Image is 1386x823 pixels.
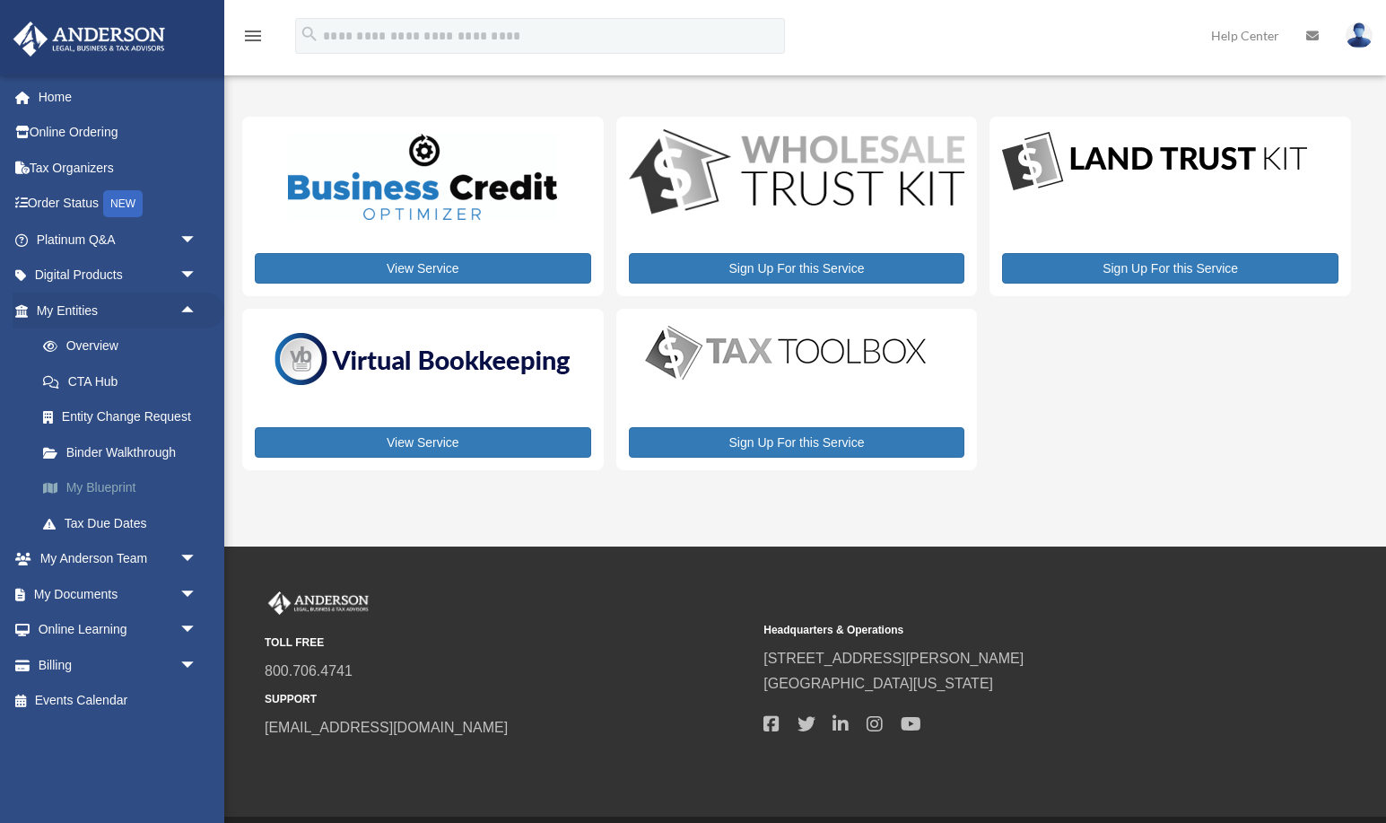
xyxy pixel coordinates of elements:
[629,253,965,284] a: Sign Up For this Service
[265,663,353,679] a: 800.706.4741
[255,253,591,284] a: View Service
[13,647,224,683] a: Billingarrow_drop_down
[13,79,224,115] a: Home
[13,222,224,258] a: Platinum Q&Aarrow_drop_down
[629,129,965,218] img: WS-Trust-Kit-lgo-1.jpg
[1002,253,1338,284] a: Sign Up For this Service
[763,621,1250,640] small: Headquarters & Operations
[8,22,170,57] img: Anderson Advisors Platinum Portal
[179,612,215,649] span: arrow_drop_down
[763,651,1024,666] a: [STREET_ADDRESS][PERSON_NAME]
[13,186,224,223] a: Order StatusNEW
[103,190,143,217] div: NEW
[179,541,215,578] span: arrow_drop_down
[25,505,224,541] a: Tax Due Dates
[13,612,224,648] a: Online Learningarrow_drop_down
[179,258,215,294] span: arrow_drop_down
[25,434,224,470] a: Binder Walkthrough
[25,399,224,435] a: Entity Change Request
[265,720,508,735] a: [EMAIL_ADDRESS][DOMAIN_NAME]
[179,647,215,684] span: arrow_drop_down
[300,24,319,44] i: search
[13,115,224,151] a: Online Ordering
[25,363,224,399] a: CTA Hub
[179,222,215,258] span: arrow_drop_down
[1346,22,1373,48] img: User Pic
[242,31,264,47] a: menu
[13,541,224,577] a: My Anderson Teamarrow_drop_down
[179,576,215,613] span: arrow_drop_down
[1002,129,1307,195] img: LandTrust_lgo-1.jpg
[25,470,224,506] a: My Blueprint
[265,591,372,615] img: Anderson Advisors Platinum Portal
[13,576,224,612] a: My Documentsarrow_drop_down
[179,293,215,329] span: arrow_drop_up
[763,676,993,691] a: [GEOGRAPHIC_DATA][US_STATE]
[13,293,224,328] a: My Entitiesarrow_drop_up
[255,427,591,458] a: View Service
[242,25,264,47] i: menu
[629,321,943,384] img: taxtoolbox_new-1.webp
[265,634,751,652] small: TOLL FREE
[265,690,751,709] small: SUPPORT
[13,150,224,186] a: Tax Organizers
[13,683,224,719] a: Events Calendar
[25,328,224,364] a: Overview
[13,258,215,293] a: Digital Productsarrow_drop_down
[629,427,965,458] a: Sign Up For this Service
